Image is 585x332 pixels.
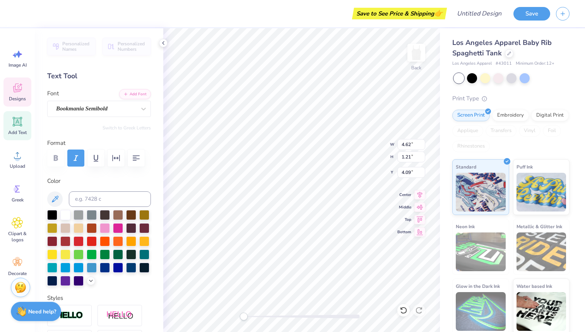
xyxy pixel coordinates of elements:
label: Color [47,177,151,186]
span: Minimum Order: 12 + [516,60,554,67]
img: Metallic & Glitter Ink [517,232,566,271]
span: Puff Ink [517,163,533,171]
div: Embroidery [492,110,529,121]
button: Personalized Names [47,38,96,55]
span: Neon Ink [456,222,475,231]
img: Stroke [56,311,83,320]
span: Personalized Names [62,41,91,52]
img: Shadow [106,311,133,320]
span: Bottom [397,229,411,235]
div: Transfers [486,125,517,137]
img: Glow in the Dark Ink [456,292,506,331]
span: Decorate [8,270,27,277]
span: Water based Ink [517,282,552,290]
span: Los Angeles Apparel Baby Rib Spaghetti Tank [452,38,552,58]
button: Add Font [119,89,151,99]
div: Back [411,64,421,71]
span: Designs [9,96,26,102]
button: Personalized Numbers [103,38,151,55]
span: Add Text [8,129,27,136]
span: Middle [397,204,411,210]
button: Switch to Greek Letters [103,125,151,131]
div: Print Type [452,94,570,103]
span: Standard [456,163,476,171]
span: Metallic & Glitter Ink [517,222,562,231]
span: # 43011 [496,60,512,67]
div: Text Tool [47,71,151,81]
span: Los Angeles Apparel [452,60,492,67]
label: Format [47,139,151,148]
div: Vinyl [519,125,541,137]
div: Foil [543,125,561,137]
span: Greek [12,197,24,203]
div: Save to See Price & Shipping [354,8,445,19]
strong: Need help? [28,308,56,315]
button: Save [513,7,550,21]
img: Back [409,45,424,60]
span: Image AI [9,62,27,68]
div: Accessibility label [240,313,248,320]
div: Applique [452,125,483,137]
span: Upload [10,163,25,169]
label: Styles [47,294,63,303]
span: Glow in the Dark Ink [456,282,500,290]
img: Water based Ink [517,292,566,331]
input: Untitled Design [451,6,508,21]
div: Digital Print [531,110,569,121]
span: 👉 [434,9,443,18]
span: Clipart & logos [5,231,30,243]
img: Neon Ink [456,232,506,271]
span: Personalized Numbers [118,41,146,52]
label: Font [47,89,59,98]
span: Top [397,217,411,223]
input: e.g. 7428 c [69,191,151,207]
span: Center [397,192,411,198]
div: Rhinestones [452,141,490,152]
img: Puff Ink [517,173,566,212]
div: Screen Print [452,110,490,121]
img: Standard [456,173,506,212]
